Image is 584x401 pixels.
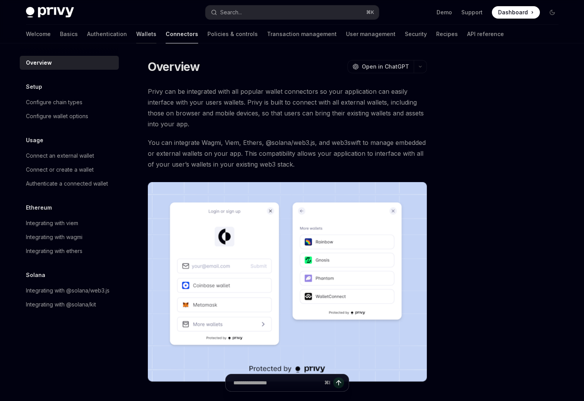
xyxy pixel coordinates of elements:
[546,6,558,19] button: Toggle dark mode
[436,25,458,43] a: Recipes
[26,246,82,256] div: Integrating with ethers
[348,60,414,73] button: Open in ChatGPT
[492,6,540,19] a: Dashboard
[20,56,119,70] a: Overview
[20,230,119,244] a: Integrating with wagmi
[26,165,94,174] div: Connect or create a wallet
[207,25,258,43] a: Policies & controls
[20,177,119,191] a: Authenticate a connected wallet
[26,300,96,309] div: Integrating with @solana/kit
[20,216,119,230] a: Integrating with viem
[26,179,108,188] div: Authenticate a connected wallet
[26,151,94,160] div: Connect an external wallet
[20,149,119,163] a: Connect an external wallet
[26,25,51,43] a: Welcome
[233,374,321,391] input: Ask a question...
[26,203,52,212] h5: Ethereum
[366,9,374,15] span: ⌘ K
[346,25,396,43] a: User management
[206,5,379,19] button: Open search
[362,63,409,71] span: Open in ChatGPT
[467,25,504,43] a: API reference
[26,7,74,18] img: dark logo
[26,136,43,145] h5: Usage
[148,60,200,74] h1: Overview
[20,244,119,258] a: Integrating with ethers
[148,137,427,170] span: You can integrate Wagmi, Viem, Ethers, @solana/web3.js, and web3swift to manage embedded or exter...
[267,25,337,43] a: Transaction management
[405,25,427,43] a: Security
[333,377,344,388] button: Send message
[20,284,119,298] a: Integrating with @solana/web3.js
[20,298,119,312] a: Integrating with @solana/kit
[461,9,483,16] a: Support
[136,25,156,43] a: Wallets
[26,82,42,91] h5: Setup
[26,98,82,107] div: Configure chain types
[20,163,119,177] a: Connect or create a wallet
[20,95,119,109] a: Configure chain types
[20,109,119,123] a: Configure wallet options
[437,9,452,16] a: Demo
[26,232,82,242] div: Integrating with wagmi
[26,219,78,228] div: Integrating with viem
[148,182,427,382] img: Connectors3
[166,25,198,43] a: Connectors
[498,9,528,16] span: Dashboard
[60,25,78,43] a: Basics
[220,8,242,17] div: Search...
[26,286,110,295] div: Integrating with @solana/web3.js
[26,270,45,280] h5: Solana
[26,58,52,67] div: Overview
[148,86,427,129] span: Privy can be integrated with all popular wallet connectors so your application can easily interfa...
[87,25,127,43] a: Authentication
[26,112,88,121] div: Configure wallet options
